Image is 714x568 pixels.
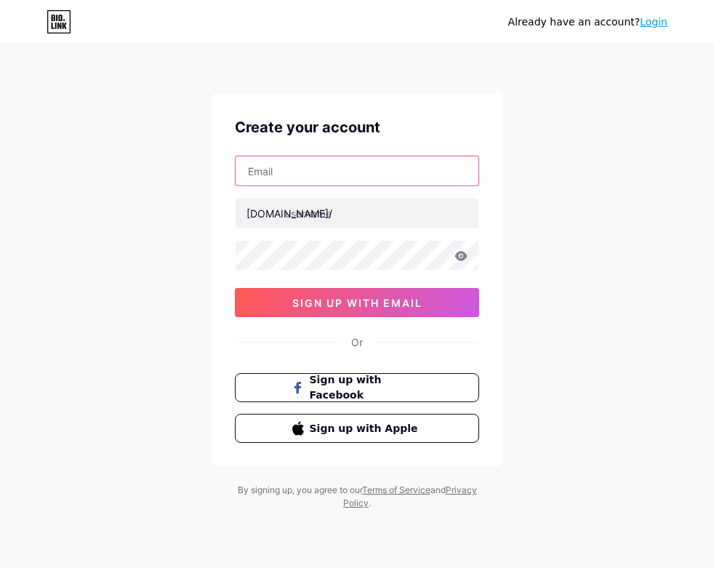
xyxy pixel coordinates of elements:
[508,15,667,30] div: Already have an account?
[235,373,479,402] button: Sign up with Facebook
[235,414,479,443] button: Sign up with Apple
[236,199,478,228] input: username
[292,297,422,309] span: sign up with email
[310,421,422,436] span: Sign up with Apple
[236,156,478,185] input: Email
[351,335,363,350] div: Or
[235,288,479,317] button: sign up with email
[362,484,430,495] a: Terms of Service
[233,484,481,510] div: By signing up, you agree to our and .
[640,16,667,28] a: Login
[235,116,479,138] div: Create your account
[246,206,332,221] div: [DOMAIN_NAME]/
[310,372,422,403] span: Sign up with Facebook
